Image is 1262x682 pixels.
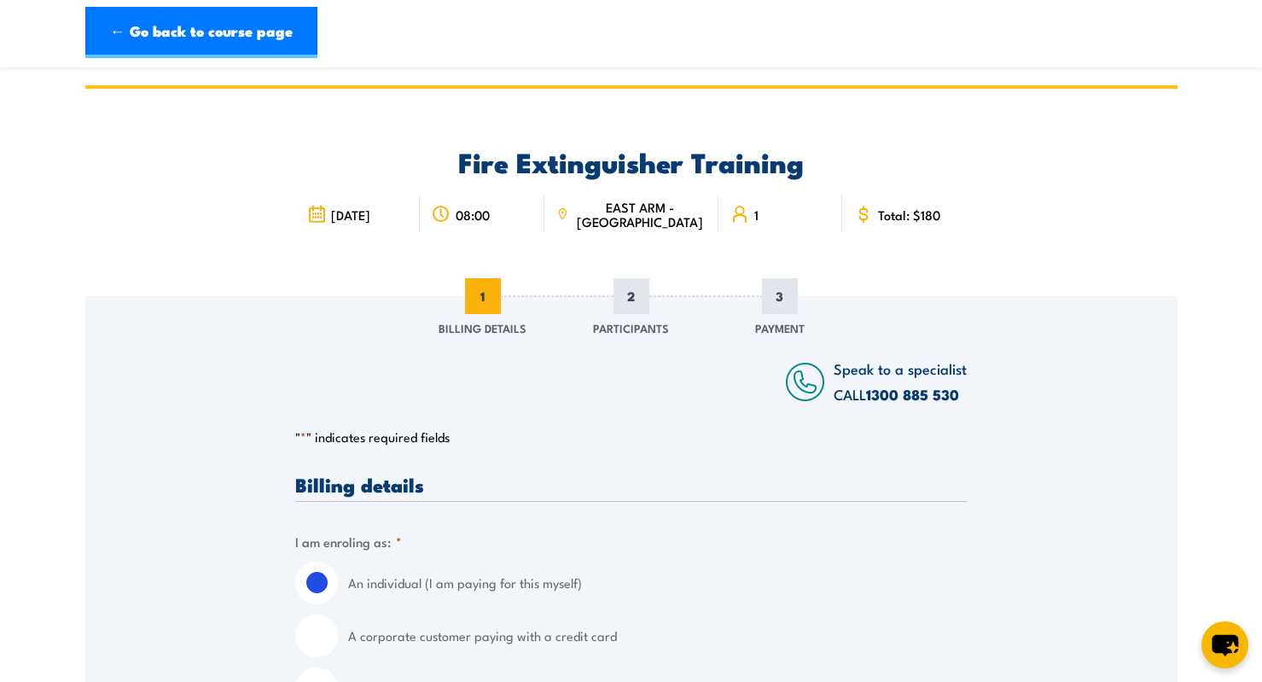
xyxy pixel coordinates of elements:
span: Participants [593,319,669,336]
span: 1 [465,278,501,314]
span: Speak to a specialist CALL [834,358,967,405]
span: Total: $180 [878,207,940,222]
a: ← Go back to course page [85,7,317,58]
span: 08:00 [456,207,490,222]
span: Payment [755,319,805,336]
p: " " indicates required fields [295,428,967,446]
span: Billing Details [439,319,526,336]
label: A corporate customer paying with a credit card [348,615,967,657]
span: EAST ARM - [GEOGRAPHIC_DATA] [573,200,706,229]
legend: I am enroling as: [295,532,402,551]
a: 1300 885 530 [866,383,959,405]
span: 2 [614,278,649,314]
label: An individual (I am paying for this myself) [348,562,967,604]
h3: Billing details [295,475,967,494]
button: chat-button [1201,621,1248,668]
span: [DATE] [331,207,370,222]
h2: Fire Extinguisher Training [295,149,967,173]
span: 3 [762,278,798,314]
span: 1 [754,207,759,222]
